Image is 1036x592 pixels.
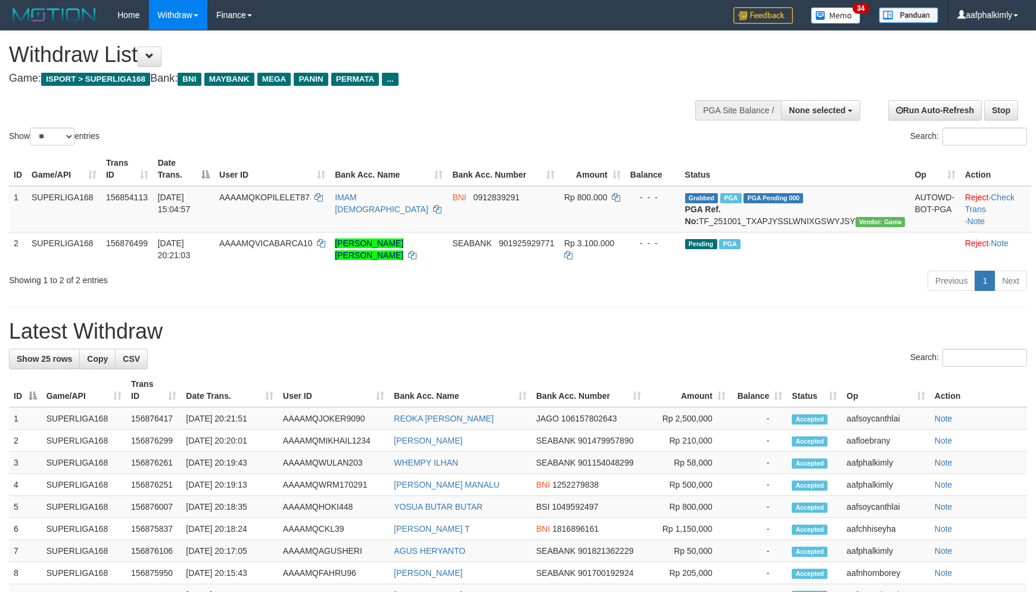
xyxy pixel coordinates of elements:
td: AAAAMQJOKER9090 [278,407,389,430]
td: 8 [9,562,42,584]
th: Game/API: activate to sort column ascending [27,152,101,186]
td: 3 [9,452,42,474]
td: Rp 58,000 [646,452,730,474]
a: CSV [115,349,148,369]
a: Show 25 rows [9,349,80,369]
span: Accepted [792,481,827,491]
td: 156875950 [126,562,181,584]
th: Bank Acc. Name: activate to sort column ascending [330,152,447,186]
td: - [730,407,788,430]
span: Show 25 rows [17,354,72,364]
td: [DATE] 20:21:51 [181,407,278,430]
th: ID: activate to sort column descending [9,373,42,407]
span: SEABANK [536,546,575,556]
b: PGA Ref. No: [685,204,721,226]
span: Accepted [792,414,827,424]
a: [PERSON_NAME] [394,568,462,578]
span: Marked by aafsengchandara [719,239,740,249]
button: None selected [781,100,860,120]
span: Pending [685,239,717,249]
span: 156876499 [106,238,148,248]
td: Rp 1,150,000 [646,518,730,540]
td: - [730,452,788,474]
span: MEGA [257,73,291,86]
td: 1 [9,186,27,233]
th: Bank Acc. Name: activate to sort column ascending [389,373,531,407]
td: 156876251 [126,474,181,496]
td: [DATE] 20:19:43 [181,452,278,474]
th: ID [9,152,27,186]
span: AAAAMQVICABARCA10 [219,238,312,248]
th: Bank Acc. Number: activate to sort column ascending [447,152,559,186]
label: Search: [910,128,1027,145]
a: Stop [984,100,1018,120]
td: [DATE] 20:20:01 [181,430,278,452]
div: Showing 1 to 2 of 2 entries [9,269,423,286]
img: MOTION_logo.png [9,6,99,24]
a: Note [967,216,985,226]
td: 4 [9,474,42,496]
a: WHEMPY ILHAN [394,458,458,467]
td: SUPERLIGA168 [42,540,126,562]
a: Note [935,436,953,445]
td: aafphalkimly [842,474,930,496]
a: YOSUA BUTAR BUTAR [394,502,483,512]
td: - [730,496,788,518]
span: BNI [178,73,201,86]
a: Reject [965,238,989,248]
a: Note [935,502,953,512]
td: [DATE] 20:17:05 [181,540,278,562]
td: 156876261 [126,452,181,474]
span: Accepted [792,436,827,447]
th: Amount: activate to sort column ascending [646,373,730,407]
span: Grabbed [685,193,718,203]
td: Rp 205,000 [646,562,730,584]
td: 1 [9,407,42,430]
td: 156876007 [126,496,181,518]
td: AAAAMQHOKI448 [278,496,389,518]
div: - - - [630,237,676,249]
th: Trans ID: activate to sort column ascending [101,152,153,186]
span: Accepted [792,525,827,535]
label: Search: [910,349,1027,367]
td: [DATE] 20:19:13 [181,474,278,496]
td: Rp 500,000 [646,474,730,496]
h1: Withdraw List [9,43,679,67]
img: Button%20Memo.svg [811,7,861,24]
td: 156876299 [126,430,181,452]
input: Search: [942,349,1027,367]
td: SUPERLIGA168 [27,232,101,266]
span: Accepted [792,569,827,579]
select: Showentries [30,128,74,145]
a: Copy [79,349,116,369]
td: [DATE] 20:18:24 [181,518,278,540]
th: Trans ID: activate to sort column ascending [126,373,181,407]
span: Copy 1252279838 to clipboard [552,480,599,489]
th: Amount: activate to sort column ascending [559,152,626,186]
a: [PERSON_NAME] [394,436,462,445]
td: 2 [9,430,42,452]
td: aafnhornborey [842,562,930,584]
span: Accepted [792,503,827,513]
td: 7 [9,540,42,562]
td: 5 [9,496,42,518]
span: Copy [87,354,108,364]
span: [DATE] 15:04:57 [158,193,191,214]
span: BSI [536,502,550,512]
span: Copy 901700192924 to clipboard [578,568,633,578]
span: Copy 901925929771 to clipboard [499,238,554,248]
td: SUPERLIGA168 [42,430,126,452]
a: IMAM [DEMOGRAPHIC_DATA] [335,193,428,214]
th: Date Trans.: activate to sort column descending [153,152,214,186]
td: SUPERLIGA168 [42,562,126,584]
td: SUPERLIGA168 [42,452,126,474]
div: PGA Site Balance / [695,100,781,120]
span: Rp 800.000 [564,193,607,202]
td: Rp 210,000 [646,430,730,452]
th: User ID: activate to sort column ascending [214,152,330,186]
td: 156875837 [126,518,181,540]
a: REOKA [PERSON_NAME] [394,414,493,423]
span: Rp 3.100.000 [564,238,614,248]
span: None selected [789,106,845,115]
span: SEABANK [536,568,575,578]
